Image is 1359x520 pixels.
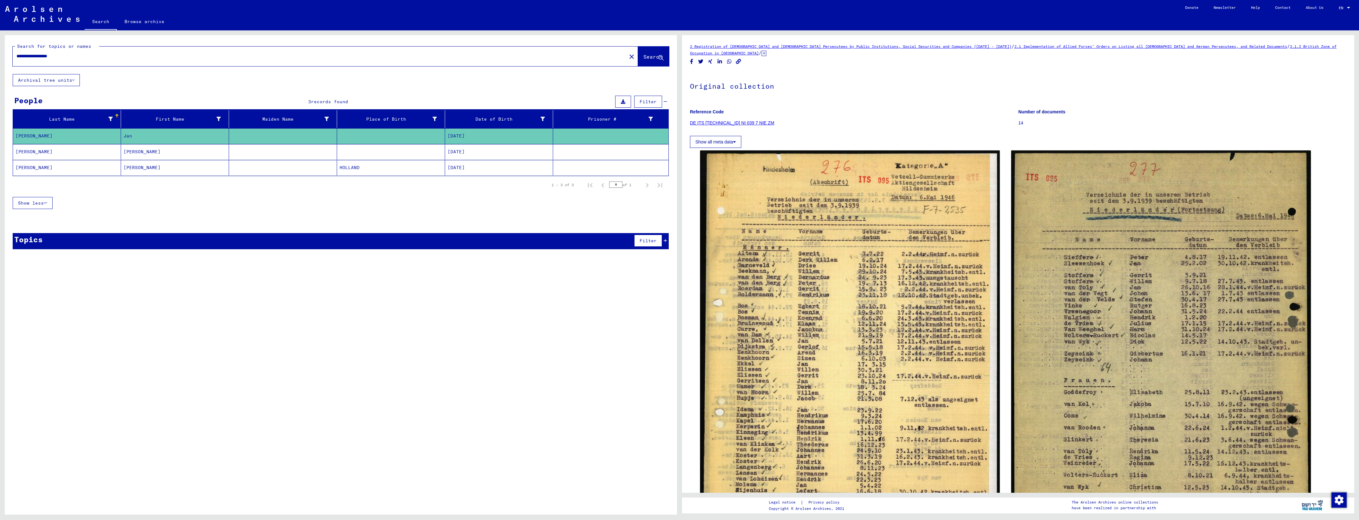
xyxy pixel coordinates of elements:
button: Previous page [597,179,609,191]
button: Search [638,47,669,66]
a: DE ITS [TECHNICAL_ID] NI 039 7 NIE ZM [690,120,774,125]
button: Filter [634,235,662,247]
span: / [759,50,762,56]
span: Show less [18,200,44,206]
mat-cell: [PERSON_NAME] [121,144,229,160]
mat-header-cell: Last Name [13,110,121,128]
div: | [769,499,847,506]
div: Last Name [16,116,113,123]
div: Place of Birth [340,116,437,123]
div: Prisoner # [556,114,661,124]
button: First page [584,179,597,191]
div: Prisoner # [556,116,653,123]
div: Place of Birth [340,114,445,124]
b: Reference Code [690,109,724,114]
div: First Name [124,116,221,123]
span: Filter [640,99,657,105]
button: Share on LinkedIn [717,58,723,66]
div: 1 – 3 of 3 [552,182,574,188]
mat-header-cell: Maiden Name [229,110,337,128]
span: / [1287,43,1290,49]
mat-cell: [PERSON_NAME] [13,144,121,160]
a: Privacy policy [803,499,847,506]
div: First Name [124,114,229,124]
mat-header-cell: First Name [121,110,229,128]
mat-label: Search for topics or names [17,43,91,49]
p: The Arolsen Archives online collections [1072,499,1158,505]
button: Show all meta data [690,136,741,148]
h1: Original collection [690,72,1346,99]
mat-icon: close [628,53,635,60]
button: Next page [641,179,654,191]
span: Search [643,54,662,60]
p: Copyright © Arolsen Archives, 2021 [769,506,847,511]
a: 2.1 Implementation of Allied Forces’ Orders on Listing all [DEMOGRAPHIC_DATA] and German Persecut... [1014,44,1287,49]
a: Search [85,14,117,30]
span: EN [1339,6,1346,10]
b: Number of documents [1018,109,1066,114]
div: Date of Birth [448,114,553,124]
span: 3 [308,99,311,105]
p: 14 [1018,120,1347,126]
button: Share on WhatsApp [726,58,733,66]
div: Maiden Name [232,116,329,123]
mat-cell: HOLLAND [337,160,445,175]
div: People [14,95,43,106]
div: of 1 [609,182,641,188]
button: Copy link [735,58,742,66]
mat-cell: [DATE] [445,128,553,144]
mat-cell: [DATE] [445,160,553,175]
button: Share on Facebook [688,58,695,66]
span: records found [311,99,348,105]
mat-cell: Jan [121,128,229,144]
mat-cell: [PERSON_NAME] [121,160,229,175]
a: 2 Registration of [DEMOGRAPHIC_DATA] and [DEMOGRAPHIC_DATA] Persecutees by Public Institutions, S... [690,44,1011,49]
button: Clear [625,50,638,63]
div: Date of Birth [448,116,545,123]
div: Change consent [1331,492,1346,507]
button: Show less [13,197,53,209]
div: Last Name [16,114,121,124]
button: Share on Xing [707,58,714,66]
img: yv_logo.png [1300,497,1324,513]
button: Archival tree units [13,74,80,86]
mat-cell: [PERSON_NAME] [13,128,121,144]
mat-header-cell: Prisoner # [553,110,668,128]
mat-header-cell: Place of Birth [337,110,445,128]
div: Topics [14,234,43,245]
a: Legal notice [769,499,801,506]
div: Maiden Name [232,114,337,124]
img: Arolsen_neg.svg [5,6,80,22]
span: / [1011,43,1014,49]
button: Last page [654,179,666,191]
p: have been realized in partnership with [1072,505,1158,511]
mat-header-cell: Date of Birth [445,110,553,128]
mat-cell: [DATE] [445,144,553,160]
a: Browse archive [117,14,172,29]
img: Change consent [1331,492,1347,508]
span: Filter [640,238,657,244]
button: Filter [634,96,662,108]
button: Share on Twitter [698,58,704,66]
mat-cell: [PERSON_NAME] [13,160,121,175]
